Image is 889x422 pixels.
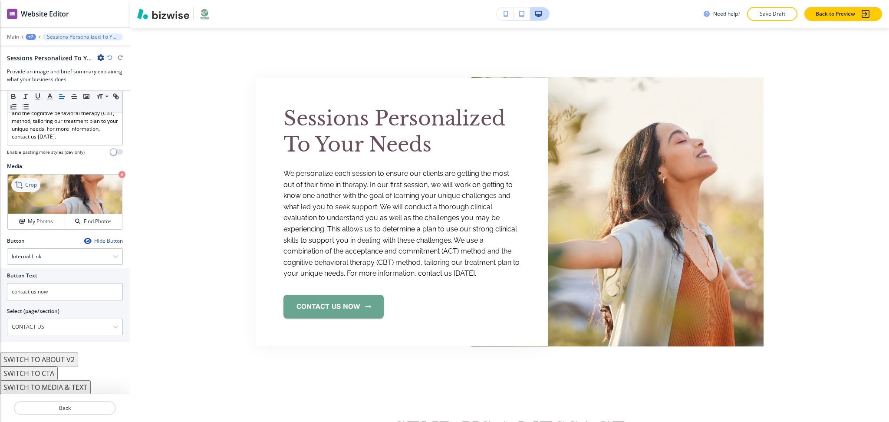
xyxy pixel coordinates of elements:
[15,404,115,412] p: Back
[11,178,40,192] div: Crop
[7,174,123,230] div: CropMy PhotosFind Photos
[12,253,41,260] h4: Internal Link
[747,7,797,21] button: Save Draft
[7,237,25,245] h2: Button
[7,149,85,155] h4: Enable pasting more styles (dev only)
[21,9,69,19] h2: Website Editor
[7,272,37,280] h2: Button Text
[65,214,122,229] button: Find Photos
[713,10,740,18] h3: Need help?
[43,33,123,40] button: Sessions Personalized To Your Needs
[7,34,19,40] button: Main
[7,68,123,83] h3: Provide an image and brief summary explaining what your business does
[84,218,112,225] h4: Find Photos
[12,8,119,140] span: We personalize each session to ensure our clients are getting the most out of their time in thera...
[137,9,189,19] img: Bizwise Logo
[804,7,882,21] button: Back to Preview
[758,10,786,18] p: Save Draft
[283,295,384,318] button: contact us now
[816,10,855,18] p: Back to Preview
[26,34,36,40] button: +2
[8,214,65,229] button: My Photos
[84,237,123,244] button: Hide Button
[25,181,37,189] p: Crop
[28,218,53,225] h4: My Photos
[14,401,116,415] button: Back
[471,77,764,346] img: <p><span style="color: rgb(105, 79, 93);">Sessions Personalized To Your Needs</span></p>
[7,53,94,63] h2: Sessions Personalized To Your Needs
[7,307,59,315] h2: Select (page/section)
[7,9,17,19] img: editor icon
[7,162,123,170] h2: Media
[7,320,113,334] input: Manual Input
[197,7,213,21] img: Your Logo
[283,169,521,277] span: We personalize each session to ensure our clients are getting the most out of their time in thera...
[283,106,510,157] span: Sessions Personalized To Your Needs
[47,34,119,40] p: Sessions Personalized To Your Needs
